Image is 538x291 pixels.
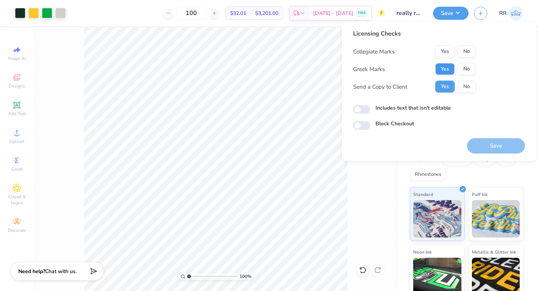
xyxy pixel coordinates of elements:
[433,7,469,20] button: Save
[353,82,407,91] div: Send a Copy to Client
[18,268,45,275] strong: Need help?
[499,6,523,21] a: RR
[230,9,246,17] span: $32.01
[375,120,414,128] label: Block Checkout
[458,81,476,93] button: No
[458,46,476,58] button: No
[413,190,433,198] span: Standard
[353,29,476,38] div: Licensing Checks
[8,55,26,61] span: Image AI
[9,83,25,89] span: Designs
[4,194,30,206] span: Clipart & logos
[8,227,26,233] span: Decorate
[413,248,432,256] span: Neon Ink
[313,9,353,17] span: [DATE] - [DATE]
[472,190,488,198] span: Puff Ink
[255,9,278,17] span: $3,201.00
[375,104,451,112] label: Includes text that isn't editable
[239,273,251,280] span: 100 %
[458,63,476,75] button: No
[353,47,395,56] div: Collegiate Marks
[353,65,385,73] div: Greek Marks
[435,81,455,93] button: Yes
[413,200,461,238] img: Standard
[435,63,455,75] button: Yes
[508,6,523,21] img: Rigil Kent Ricardo
[435,46,455,58] button: Yes
[8,111,26,117] span: Add Text
[11,166,23,172] span: Greek
[358,10,366,16] span: FREE
[9,138,24,144] span: Upload
[472,248,516,256] span: Metallic & Glitter Ink
[45,268,77,275] span: Chat with us.
[410,169,446,180] div: Rhinestones
[472,200,520,238] img: Puff Ink
[177,6,206,20] input: – –
[391,6,427,21] input: Untitled Design
[499,9,507,18] span: RR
